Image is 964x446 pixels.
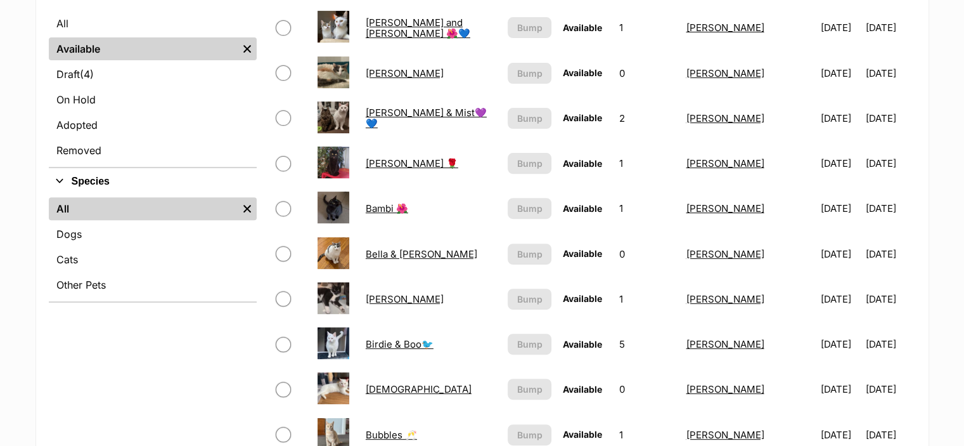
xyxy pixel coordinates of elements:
[686,338,764,350] a: [PERSON_NAME]
[517,67,543,80] span: Bump
[866,187,915,230] td: [DATE]
[866,141,915,185] td: [DATE]
[517,292,543,306] span: Bump
[686,429,764,441] a: [PERSON_NAME]
[686,202,764,214] a: [PERSON_NAME]
[508,334,551,355] button: Bump
[816,277,864,321] td: [DATE]
[366,202,408,214] a: Bambi 🌺
[614,367,680,411] td: 0
[366,67,444,79] a: [PERSON_NAME]
[686,248,764,260] a: [PERSON_NAME]
[866,322,915,366] td: [DATE]
[49,195,257,301] div: Species
[614,96,680,140] td: 2
[49,12,257,35] a: All
[816,51,864,95] td: [DATE]
[517,112,543,125] span: Bump
[816,6,864,49] td: [DATE]
[866,96,915,140] td: [DATE]
[816,187,864,230] td: [DATE]
[614,277,680,321] td: 1
[686,293,764,305] a: [PERSON_NAME]
[563,339,602,350] span: Available
[614,232,680,276] td: 0
[366,107,487,129] a: [PERSON_NAME] & Mist💜💙
[508,244,551,265] button: Bump
[563,158,602,169] span: Available
[563,22,602,33] span: Available
[686,383,764,395] a: [PERSON_NAME]
[508,424,551,445] button: Bump
[563,248,602,259] span: Available
[318,327,349,359] img: Birdie & Boo🐦
[366,429,417,441] a: Bubbles 🥂
[49,248,257,271] a: Cats
[517,21,543,34] span: Bump
[517,247,543,261] span: Bump
[517,202,543,215] span: Bump
[816,141,864,185] td: [DATE]
[686,112,764,124] a: [PERSON_NAME]
[366,248,477,260] a: Bella & [PERSON_NAME]
[614,141,680,185] td: 1
[318,102,349,133] img: Angelo & Mist💜💙
[816,322,864,366] td: [DATE]
[508,153,551,174] button: Bump
[866,232,915,276] td: [DATE]
[318,192,349,223] img: Bambi 🌺
[563,429,602,440] span: Available
[49,63,257,86] a: Draft
[563,384,602,395] span: Available
[563,293,602,304] span: Available
[508,289,551,310] button: Bump
[866,367,915,411] td: [DATE]
[80,67,94,82] span: (4)
[517,157,543,170] span: Bump
[517,338,543,351] span: Bump
[49,273,257,296] a: Other Pets
[686,157,764,169] a: [PERSON_NAME]
[563,203,602,214] span: Available
[614,322,680,366] td: 5
[816,367,864,411] td: [DATE]
[238,197,257,220] a: Remove filter
[49,173,257,190] button: Species
[318,11,349,43] img: Aiko and Emiri 🌺💙
[508,379,551,400] button: Bump
[866,277,915,321] td: [DATE]
[49,37,238,60] a: Available
[49,114,257,136] a: Adopted
[508,63,551,84] button: Bump
[816,232,864,276] td: [DATE]
[686,22,764,34] a: [PERSON_NAME]
[49,139,257,162] a: Removed
[508,17,551,38] button: Bump
[614,6,680,49] td: 1
[508,198,551,219] button: Bump
[517,383,543,396] span: Bump
[816,96,864,140] td: [DATE]
[366,157,458,169] a: [PERSON_NAME] 🌹
[517,428,543,442] span: Bump
[508,108,551,129] button: Bump
[49,10,257,167] div: Status
[238,37,257,60] a: Remove filter
[866,51,915,95] td: [DATE]
[866,6,915,49] td: [DATE]
[366,16,470,39] a: [PERSON_NAME] and [PERSON_NAME] 🌺💙
[318,147,349,178] img: Audrey Rose 🌹
[563,112,602,123] span: Available
[614,187,680,230] td: 1
[366,293,444,305] a: [PERSON_NAME]
[49,223,257,246] a: Dogs
[563,67,602,78] span: Available
[686,67,764,79] a: [PERSON_NAME]
[366,338,434,350] a: Birdie & Boo🐦
[366,383,472,395] a: [DEMOGRAPHIC_DATA]
[49,88,257,111] a: On Hold
[318,237,349,269] img: Bella & Kevin 💕
[49,197,238,220] a: All
[614,51,680,95] td: 0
